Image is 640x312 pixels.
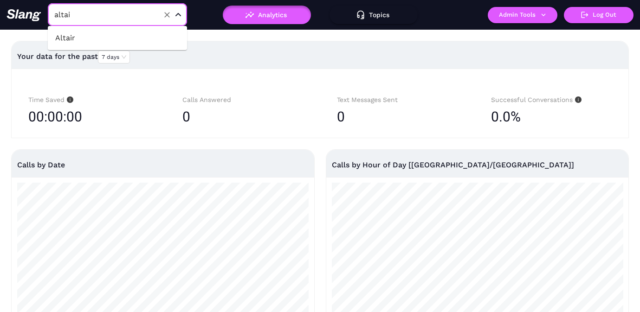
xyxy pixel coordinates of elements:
div: Calls by Hour of Day [[GEOGRAPHIC_DATA]/[GEOGRAPHIC_DATA]] [332,150,623,180]
span: 0 [182,108,190,125]
button: Clear [161,8,174,21]
span: 00:00:00 [28,105,82,128]
button: Close [173,9,184,20]
div: Calls by Date [17,150,309,180]
button: Analytics [223,6,311,24]
span: info-circle [573,96,582,103]
li: Altair [48,30,187,46]
span: 0 [337,108,345,125]
span: 7 days [102,51,126,63]
span: Time Saved [28,96,73,103]
div: Text Messages Sent [337,95,458,105]
a: Analytics [223,11,311,18]
button: Admin Tools [488,7,557,23]
div: Calls Answered [182,95,303,105]
img: 623511267c55cb56e2f2a487_logo2.png [6,9,41,21]
button: Topics [330,6,418,24]
button: Log Out [564,7,634,23]
span: Successful Conversations [491,96,582,103]
div: Your data for the past [17,45,623,68]
span: 0.0% [491,105,521,128]
span: info-circle [65,96,73,103]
